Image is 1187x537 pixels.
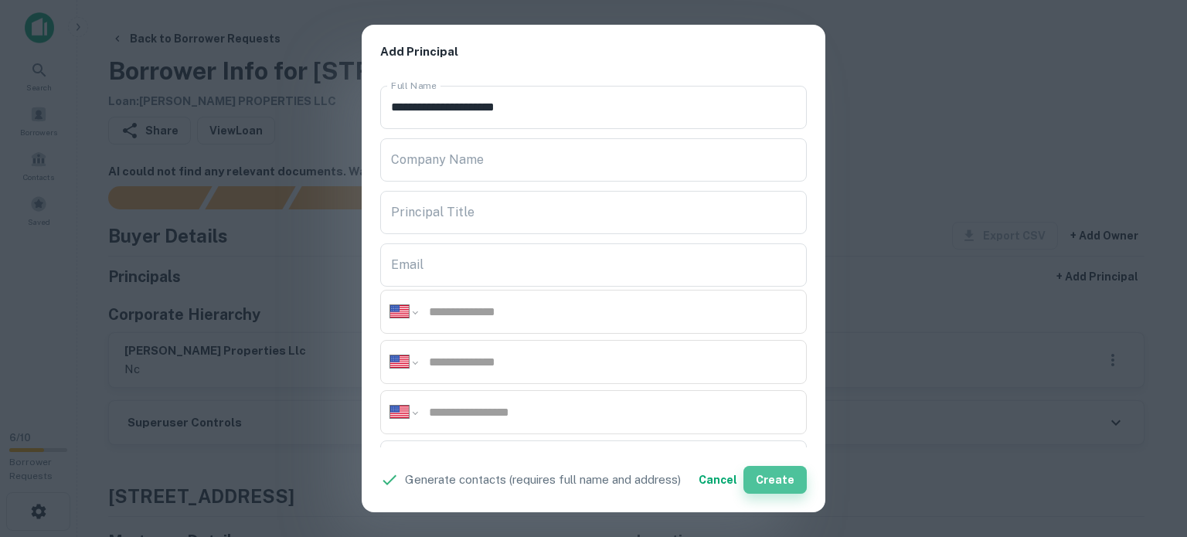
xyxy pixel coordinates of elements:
p: Generate contacts (requires full name and address) [405,471,681,489]
label: Full Name [391,79,437,92]
button: Create [743,466,807,494]
button: Cancel [692,466,743,494]
iframe: Chat Widget [1110,413,1187,488]
h2: Add Principal [362,25,825,80]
